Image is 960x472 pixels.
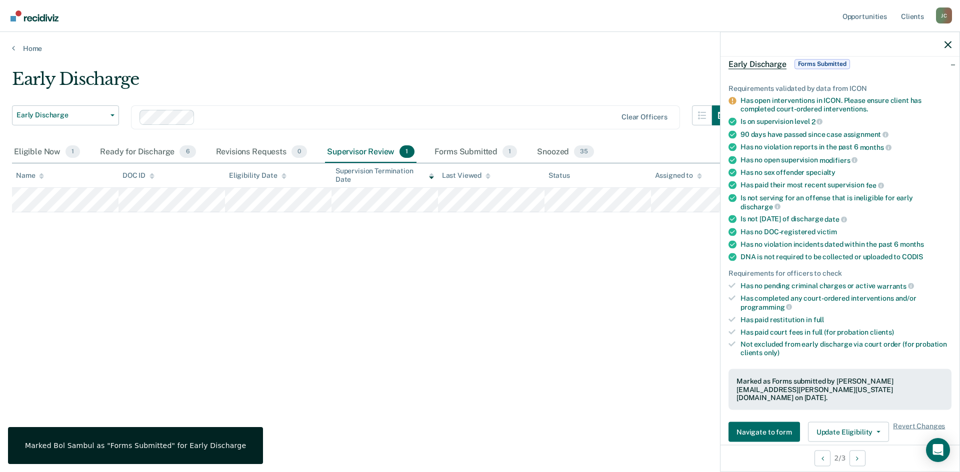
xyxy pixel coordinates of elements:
span: date [824,215,846,223]
div: Requirements validated by data from ICON [728,84,951,92]
span: clients) [870,328,894,336]
div: Assigned to [655,171,702,180]
span: months [860,143,891,151]
div: Open Intercom Messenger [926,438,950,462]
div: Last Viewed [442,171,490,180]
span: Revert Changes [893,422,945,442]
div: 2 / 3 [720,445,959,471]
span: victim [817,227,837,235]
div: J C [936,7,952,23]
div: Has completed any court-ordered interventions and/or [740,294,951,311]
span: only) [764,349,779,357]
a: Navigate to form link [728,422,804,442]
div: Name [16,171,44,180]
div: Supervision Termination Date [335,167,434,184]
div: Eligibility Date [229,171,286,180]
div: Has no DOC-registered [740,227,951,236]
span: modifiers [819,156,858,164]
button: Previous Opportunity [814,450,830,466]
span: months [900,240,924,248]
div: Has open interventions in ICON. Please ensure client has completed court-ordered interventions. [740,96,951,113]
span: 35 [574,145,594,158]
span: full [813,315,824,323]
span: fee [866,181,884,189]
div: Forms Submitted [432,141,519,163]
span: Forms Submitted [794,59,850,69]
div: DOC ID [122,171,154,180]
div: Marked as Forms submitted by [PERSON_NAME][EMAIL_ADDRESS][PERSON_NAME][US_STATE][DOMAIN_NAME] on ... [736,377,943,402]
span: 0 [291,145,307,158]
span: 2 [811,117,823,125]
span: warrants [877,282,914,290]
span: Early Discharge [728,59,786,69]
span: 6 [179,145,195,158]
div: Has no sex offender [740,168,951,177]
div: Eligible Now [12,141,82,163]
span: programming [740,303,792,311]
a: Home [12,44,948,53]
div: Has paid restitution in [740,315,951,324]
div: Has no pending criminal charges or active [740,281,951,290]
div: Status [548,171,570,180]
div: Is not serving for an offense that is ineligible for early [740,193,951,210]
div: Has no open supervision [740,155,951,164]
button: Next Opportunity [849,450,865,466]
span: specialty [806,168,835,176]
div: Early DischargeForms Submitted [720,48,959,80]
div: Clear officers [621,113,667,121]
div: Is on supervision level [740,117,951,126]
div: Not excluded from early discharge via court order (for probation clients [740,340,951,357]
div: Has no violation reports in the past 6 [740,143,951,152]
div: Marked Bol Sambul as "Forms Submitted" for Early Discharge [25,441,246,450]
div: Requirements for officers to check [728,269,951,277]
span: assignment [843,130,888,138]
div: Revisions Requests [214,141,309,163]
div: Ready for Discharge [98,141,197,163]
span: 1 [399,145,414,158]
div: Has paid their most recent supervision [740,181,951,190]
span: discharge [740,202,780,210]
div: Has no violation incidents dated within the past 6 [740,240,951,248]
div: Is not [DATE] of discharge [740,215,951,224]
button: Profile dropdown button [936,7,952,23]
div: Early Discharge [12,69,732,97]
span: Early Discharge [16,111,106,119]
div: Has paid court fees in full (for probation [740,328,951,336]
button: Navigate to form [728,422,800,442]
div: DNA is not required to be collected or uploaded to [740,252,951,261]
div: Snoozed [535,141,596,163]
div: Supervisor Review [325,141,416,163]
div: 90 days have passed since case [740,130,951,139]
span: CODIS [902,252,923,260]
span: 1 [502,145,517,158]
span: 1 [65,145,80,158]
img: Recidiviz [10,10,58,21]
button: Update Eligibility [808,422,889,442]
